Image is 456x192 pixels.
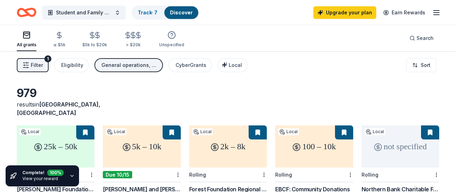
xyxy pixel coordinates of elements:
[101,61,157,69] div: General operations, Projects & programming, Other
[362,125,439,167] div: not specified
[159,28,184,51] button: Unspecified
[17,125,94,167] div: 25k – 50k
[94,58,163,72] button: General operations, Projects & programming, Other
[406,58,436,72] button: Sort
[17,4,36,21] a: Home
[313,6,376,19] a: Upgrade your plan
[42,6,126,20] button: Student and Family advocacy
[416,34,434,42] span: Search
[17,86,94,100] div: 979
[189,125,267,167] div: 2k – 8k
[421,61,430,69] span: Sort
[275,172,292,178] div: Rolling
[229,62,242,68] span: Local
[61,61,83,69] div: Eligibility
[103,125,180,167] div: 5k – 10k
[192,128,213,135] div: Local
[169,58,212,72] button: CyberGrants
[159,42,184,48] div: Unspecified
[170,9,193,15] a: Discover
[131,6,199,20] button: Track· 7Discover
[53,42,65,48] div: ≤ $5k
[364,128,385,135] div: Local
[31,61,43,69] span: Filter
[379,6,429,19] a: Earn Rewards
[138,9,157,15] a: Track· 7
[189,172,206,178] div: Rolling
[17,101,100,116] span: in
[47,168,64,174] div: 100 %
[22,170,64,176] div: Complete!
[54,58,89,72] button: Eligibility
[20,128,41,135] div: Local
[17,58,49,72] button: Filter1
[218,58,248,72] button: Local
[44,55,51,62] div: 1
[17,101,100,116] span: [GEOGRAPHIC_DATA], [GEOGRAPHIC_DATA]
[404,31,439,45] button: Search
[17,28,36,51] button: All grants
[362,172,378,178] div: Rolling
[56,8,112,17] span: Student and Family advocacy
[22,176,58,181] a: View your reward
[17,100,94,117] div: results
[53,28,65,51] button: ≤ $5k
[124,42,142,48] div: > $20k
[278,128,299,135] div: Local
[275,125,353,167] div: 100 – 10k
[17,42,36,48] div: All grants
[82,28,107,51] button: $5k to $20k
[124,28,142,51] button: > $20k
[82,42,107,48] div: $5k to $20k
[176,61,206,69] div: CyberGrants
[106,128,127,135] div: Local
